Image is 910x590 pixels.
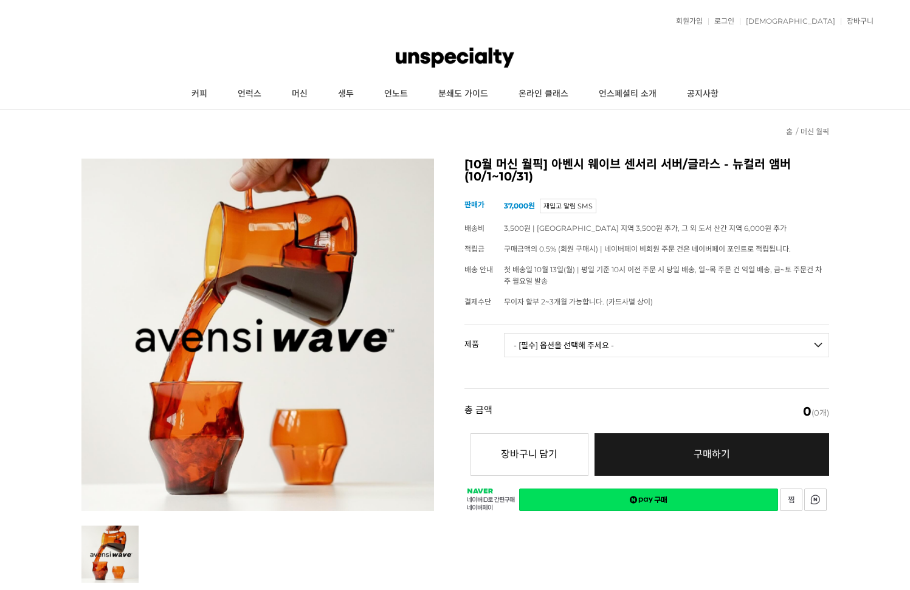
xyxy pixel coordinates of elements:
[803,405,829,417] span: (0개)
[803,404,812,419] em: 0
[464,200,484,209] span: 판매가
[801,127,829,136] a: 머신 월픽
[222,79,277,109] a: 언럭스
[670,18,703,25] a: 회원가입
[672,79,734,109] a: 공지사항
[464,325,504,353] th: 제품
[176,79,222,109] a: 커피
[584,79,672,109] a: 언스페셜티 소개
[464,159,829,182] h2: [10월 머신 월픽] 아벤시 웨이브 센서리 서버/글라스 - 뉴컬러 앰버 (10/1~10/31)
[504,244,791,253] span: 구매금액의 0.5% (회원 구매시) | 네이버페이 비회원 주문 건은 네이버페이 포인트로 적립됩니다.
[464,405,492,417] strong: 총 금액
[277,79,323,109] a: 머신
[464,297,491,306] span: 결제수단
[804,489,827,511] a: 새창
[504,297,653,306] span: 무이자 할부 2~3개월 가능합니다. (카드사별 상이)
[504,224,787,233] span: 3,500원 | [GEOGRAPHIC_DATA] 지역 3,500원 추가, 그 외 도서 산간 지역 6,000원 추가
[504,201,535,210] strong: 37,000원
[694,448,730,460] span: 구매하기
[464,244,484,253] span: 적립금
[423,79,503,109] a: 분쇄도 가이드
[81,159,434,511] img: [10월 머신 월픽] 아벤시 웨이브 센서리 서버/글라스 - 뉴컬러 앰버 (10/1~10/31)
[323,79,369,109] a: 생두
[841,18,874,25] a: 장바구니
[786,127,793,136] a: 홈
[519,489,778,511] a: 새창
[504,265,822,286] span: 첫 배송일 10월 13일(월) | 평일 기준 10시 이전 주문 시 당일 배송, 일~목 주문 건 익일 배송, 금~토 주문건 차주 월요일 발송
[503,79,584,109] a: 온라인 클래스
[708,18,734,25] a: 로그인
[471,433,588,476] button: 장바구니 담기
[780,489,802,511] a: 새창
[740,18,835,25] a: [DEMOGRAPHIC_DATA]
[369,79,423,109] a: 언노트
[595,433,829,476] a: 구매하기
[464,265,493,274] span: 배송 안내
[396,39,514,76] img: 언스페셜티 몰
[464,224,484,233] span: 배송비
